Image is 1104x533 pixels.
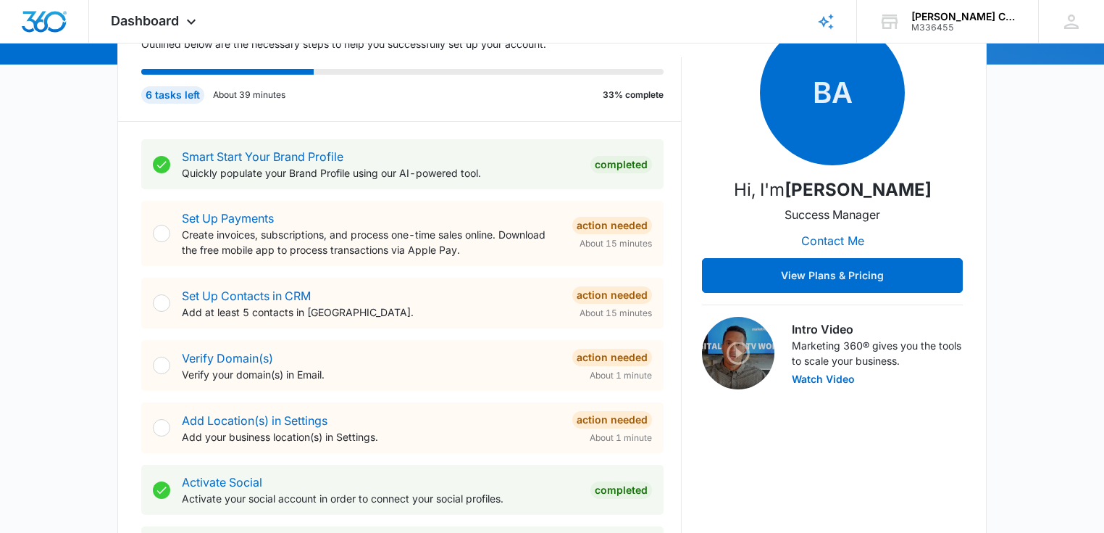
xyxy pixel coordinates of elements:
div: Action Needed [572,286,652,304]
span: About 15 minutes [580,237,652,250]
a: Set Up Payments [182,211,274,226]
span: About 1 minute [590,369,652,382]
a: Activate Social [182,475,262,489]
div: account name [911,11,1017,22]
div: Action Needed [572,349,652,366]
span: About 1 minute [590,431,652,445]
p: Success Manager [785,206,880,223]
p: Create invoices, subscriptions, and process one-time sales online. Download the free mobile app t... [182,227,561,257]
p: Add at least 5 contacts in [GEOGRAPHIC_DATA]. [182,305,561,320]
h3: Intro Video [792,321,963,338]
div: Completed [590,156,652,173]
div: account id [911,22,1017,33]
button: Contact Me [787,223,879,258]
p: Marketing 360® gives you the tools to scale your business. [792,338,963,368]
div: Completed [590,482,652,499]
a: Add Location(s) in Settings [182,413,327,428]
p: Outlined below are the necessary steps to help you successfully set up your account. [141,36,682,51]
div: Action Needed [572,217,652,234]
p: Hi, I'm [734,177,932,203]
button: View Plans & Pricing [702,258,963,293]
div: 6 tasks left [141,86,204,104]
div: Action Needed [572,411,652,429]
p: Quickly populate your Brand Profile using our AI-powered tool. [182,165,579,181]
span: About 15 minutes [580,307,652,320]
p: About 39 minutes [213,88,285,102]
span: BA [760,20,905,165]
a: Smart Start Your Brand Profile [182,149,343,164]
button: Watch Video [792,374,855,384]
a: Set Up Contacts in CRM [182,289,311,303]
p: 33% complete [603,88,664,102]
strong: [PERSON_NAME] [785,179,932,200]
p: Add your business location(s) in Settings. [182,429,561,445]
p: Verify your domain(s) in Email. [182,367,561,382]
img: Intro Video [702,317,774,389]
span: Dashboard [111,13,179,28]
a: Verify Domain(s) [182,351,273,365]
p: Activate your social account in order to connect your social profiles. [182,491,579,506]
